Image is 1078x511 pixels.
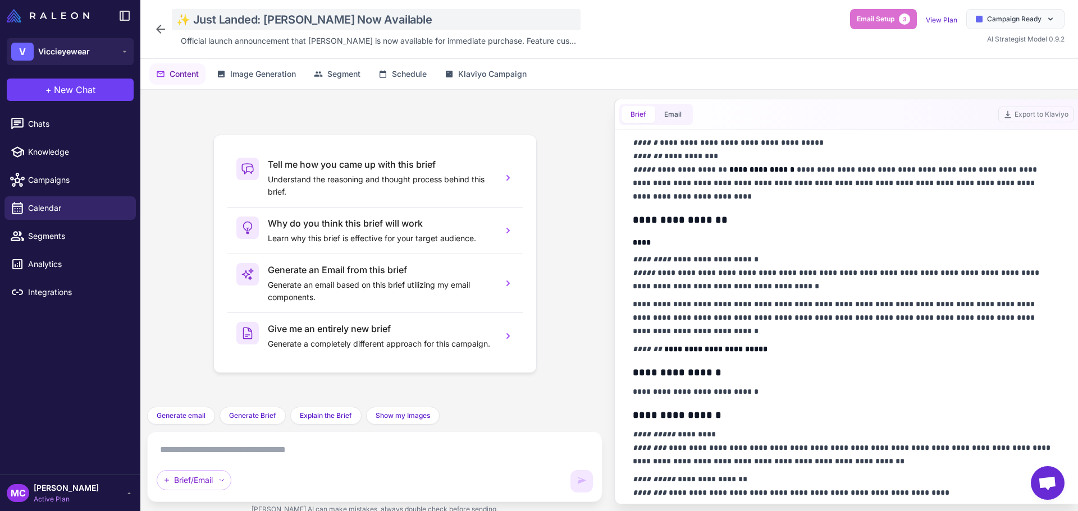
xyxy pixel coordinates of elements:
[987,14,1042,24] span: Campaign Ready
[7,9,89,22] img: Raleon Logo
[34,494,99,504] span: Active Plan
[170,68,199,80] span: Content
[7,484,29,502] div: MC
[290,407,362,425] button: Explain the Brief
[28,286,127,298] span: Integrations
[149,63,205,85] button: Content
[327,68,360,80] span: Segment
[1031,466,1065,500] a: Open chat
[268,279,494,303] p: Generate an email based on this brief utilizing my email components.
[4,224,136,248] a: Segments
[181,35,576,47] span: Official launch announcement that [PERSON_NAME] is now available for immediate purchase. Feature ...
[998,107,1074,122] button: Export to Klaviyo
[11,43,34,61] div: V
[28,118,127,130] span: Chats
[4,168,136,192] a: Campaigns
[38,45,90,58] span: Viccieyewear
[4,280,136,304] a: Integrations
[147,407,215,425] button: Generate email
[899,13,910,25] span: 3
[392,68,427,80] span: Schedule
[4,112,136,136] a: Chats
[157,470,231,490] div: Brief/Email
[230,68,296,80] span: Image Generation
[4,140,136,164] a: Knowledge
[850,9,917,29] button: Email Setup3
[926,16,957,24] a: View Plan
[268,322,494,335] h3: Give me an entirely new brief
[229,411,276,421] span: Generate Brief
[268,232,494,245] p: Learn why this brief is effective for your target audience.
[268,173,494,198] p: Understand the reasoning and thought process behind this brief.
[28,174,127,186] span: Campaigns
[622,106,655,123] button: Brief
[857,14,894,24] span: Email Setup
[7,38,134,65] button: VViccieyewear
[307,63,367,85] button: Segment
[28,202,127,214] span: Calendar
[54,83,95,96] span: New Chat
[268,217,494,230] h3: Why do you think this brief will work
[210,63,303,85] button: Image Generation
[268,158,494,171] h3: Tell me how you came up with this brief
[172,9,581,30] div: Click to edit campaign name
[268,263,494,277] h3: Generate an Email from this brief
[458,68,527,80] span: Klaviyo Campaign
[157,411,205,421] span: Generate email
[268,338,494,350] p: Generate a completely different approach for this campaign.
[7,79,134,101] button: +New Chat
[372,63,433,85] button: Schedule
[176,33,581,49] div: Click to edit description
[987,35,1065,43] span: AI Strategist Model 0.9.2
[45,83,52,96] span: +
[28,146,127,158] span: Knowledge
[28,230,127,242] span: Segments
[438,63,533,85] button: Klaviyo Campaign
[34,482,99,494] span: [PERSON_NAME]
[366,407,440,425] button: Show my Images
[28,258,127,270] span: Analytics
[4,252,136,276] a: Analytics
[655,106,691,123] button: Email
[376,411,430,421] span: Show my Images
[220,407,286,425] button: Generate Brief
[300,411,352,421] span: Explain the Brief
[4,196,136,220] a: Calendar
